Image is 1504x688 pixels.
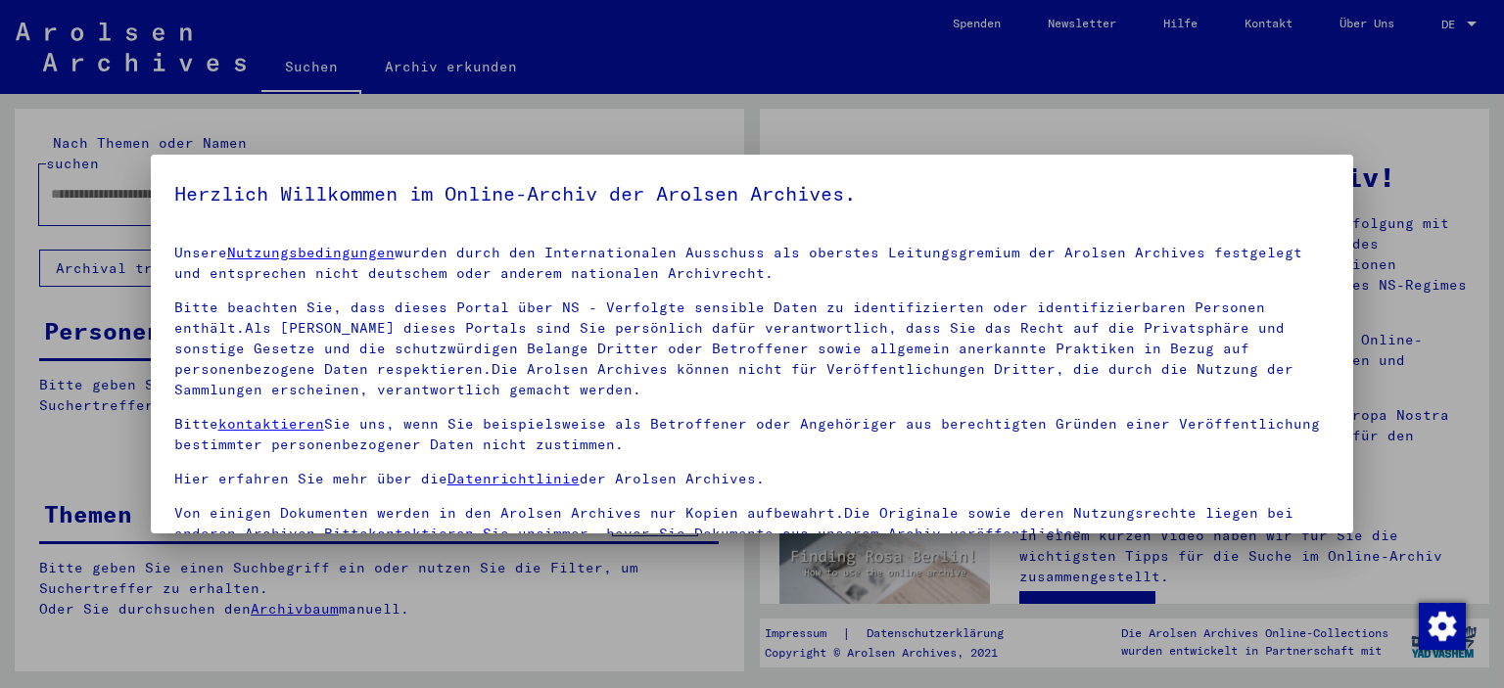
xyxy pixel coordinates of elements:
[174,243,1331,284] p: Unsere wurden durch den Internationalen Ausschuss als oberstes Leitungsgremium der Arolsen Archiv...
[174,503,1331,544] p: Von einigen Dokumenten werden in den Arolsen Archives nur Kopien aufbewahrt.Die Originale sowie d...
[174,298,1331,400] p: Bitte beachten Sie, dass dieses Portal über NS - Verfolgte sensible Daten zu identifizierten oder...
[447,470,580,487] a: Datenrichtlinie
[368,525,544,542] a: kontaktieren Sie uns
[174,414,1331,455] p: Bitte Sie uns, wenn Sie beispielsweise als Betroffener oder Angehöriger aus berechtigten Gründen ...
[1419,603,1466,650] img: Zustimmung ändern
[174,469,1331,489] p: Hier erfahren Sie mehr über die der Arolsen Archives.
[227,244,395,261] a: Nutzungsbedingungen
[174,178,1331,209] h5: Herzlich Willkommen im Online-Archiv der Arolsen Archives.
[218,415,324,433] a: kontaktieren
